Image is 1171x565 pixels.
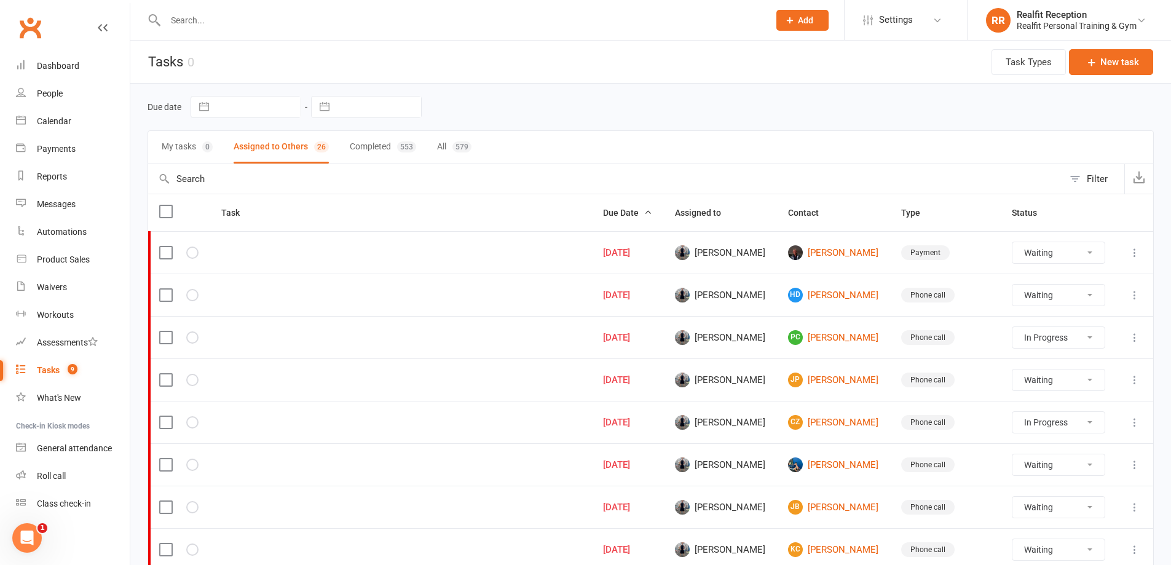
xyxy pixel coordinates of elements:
[16,246,130,274] a: Product Sales
[603,290,653,301] div: [DATE]
[68,364,77,374] span: 9
[1017,20,1137,31] div: Realfit Personal Training & Gym
[1069,49,1153,75] button: New task
[148,164,1063,194] input: Search
[901,373,955,387] div: Phone call
[675,330,766,345] span: [PERSON_NAME]
[16,163,130,191] a: Reports
[37,61,79,71] div: Dashboard
[986,8,1011,33] div: RR
[788,288,879,302] a: HD[PERSON_NAME]
[675,245,690,260] img: David Smethurst
[37,310,74,320] div: Workouts
[37,365,60,375] div: Tasks
[187,55,194,69] div: 0
[603,417,653,428] div: [DATE]
[776,10,829,31] button: Add
[16,384,130,412] a: What's New
[603,208,652,218] span: Due Date
[452,141,471,152] div: 579
[162,12,760,29] input: Search...
[202,141,213,152] div: 0
[16,329,130,357] a: Assessments
[37,471,66,481] div: Roll call
[603,333,653,343] div: [DATE]
[901,500,955,515] div: Phone call
[788,457,803,472] img: Zuwairi Ramli
[1063,164,1124,194] button: Filter
[675,373,690,387] img: David Smethurst
[788,288,803,302] span: HD
[16,357,130,384] a: Tasks 9
[788,542,803,557] span: KC
[221,205,253,220] button: Task
[788,415,803,430] span: CZ
[788,330,879,345] a: PC[PERSON_NAME]
[1012,208,1051,218] span: Status
[879,6,913,34] span: Settings
[16,191,130,218] a: Messages
[901,415,955,430] div: Phone call
[37,199,76,209] div: Messages
[603,205,652,220] button: Due Date
[37,443,112,453] div: General attendance
[37,227,87,237] div: Automations
[788,500,803,515] span: JB
[675,245,766,260] span: [PERSON_NAME]
[603,248,653,258] div: [DATE]
[16,218,130,246] a: Automations
[37,255,90,264] div: Product Sales
[37,393,81,403] div: What's New
[788,245,879,260] a: [PERSON_NAME]
[901,245,950,260] div: Payment
[15,12,45,43] a: Clubworx
[37,523,47,533] span: 1
[901,330,955,345] div: Phone call
[788,330,803,345] span: PC
[130,41,194,83] h1: Tasks
[234,131,329,164] button: Assigned to Others26
[12,523,42,553] iframe: Intercom live chat
[788,373,879,387] a: JP[PERSON_NAME]
[37,282,67,292] div: Waivers
[16,135,130,163] a: Payments
[675,373,766,387] span: [PERSON_NAME]
[37,338,98,347] div: Assessments
[603,502,653,513] div: [DATE]
[675,288,690,302] img: David Smethurst
[148,102,181,112] label: Due date
[16,274,130,301] a: Waivers
[37,172,67,181] div: Reports
[37,89,63,98] div: People
[788,415,879,430] a: CZ[PERSON_NAME]
[901,288,955,302] div: Phone call
[314,141,329,152] div: 26
[675,208,735,218] span: Assigned to
[788,542,879,557] a: KC[PERSON_NAME]
[1012,205,1051,220] button: Status
[16,80,130,108] a: People
[603,460,653,470] div: [DATE]
[901,542,955,557] div: Phone call
[397,141,416,152] div: 553
[437,131,471,164] button: All579
[675,457,766,472] span: [PERSON_NAME]
[675,542,690,557] img: David Smethurst
[788,457,879,472] a: [PERSON_NAME]
[675,205,735,220] button: Assigned to
[37,144,76,154] div: Payments
[603,375,653,385] div: [DATE]
[788,373,803,387] span: JP
[221,208,253,218] span: Task
[675,542,766,557] span: [PERSON_NAME]
[16,490,130,518] a: Class kiosk mode
[788,208,832,218] span: Contact
[675,288,766,302] span: [PERSON_NAME]
[675,457,690,472] img: David Smethurst
[675,330,690,345] img: David Smethurst
[350,131,416,164] button: Completed553
[788,205,832,220] button: Contact
[16,435,130,462] a: General attendance kiosk mode
[1087,172,1108,186] div: Filter
[162,131,213,164] button: My tasks0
